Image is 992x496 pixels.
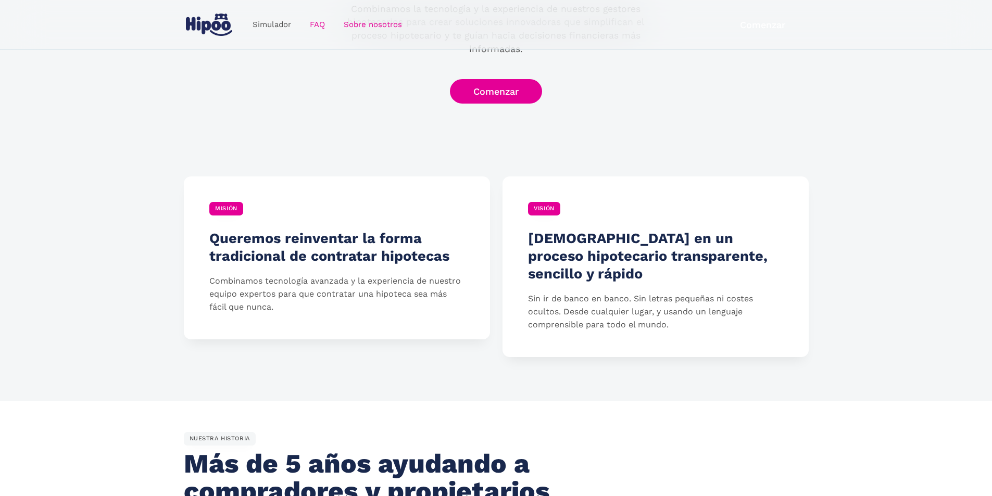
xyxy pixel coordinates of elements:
h4: Queremos reinventar la forma tradicional de contratar hipotecas [209,230,464,265]
a: home [184,9,235,40]
p: Sin ir de banco en banco. Sin letras pequeñas ni costes ocultos. Desde cualquier lugar, y usando ... [528,292,783,331]
a: Comenzar [717,12,809,37]
a: Comenzar [450,79,542,104]
a: FAQ [300,15,334,35]
h4: [DEMOGRAPHIC_DATA] en un proceso hipotecario transparente, sencillo y rápido [528,230,783,283]
a: Simulador [243,15,300,35]
div: MISIÓN [209,202,243,215]
div: NUESTRA HISTORIA [184,432,256,446]
a: Sobre nosotros [334,15,411,35]
div: VISIÓN [528,202,560,215]
p: Combinamos tecnología avanzada y la experiencia de nuestro equipo expertos para que contratar una... [209,275,464,313]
